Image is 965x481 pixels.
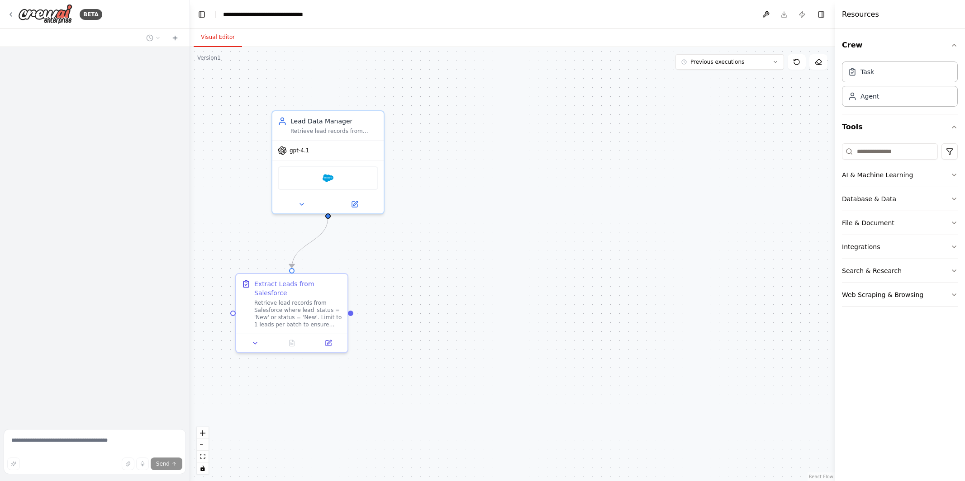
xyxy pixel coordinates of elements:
[842,242,880,251] div: Integrations
[842,33,958,58] button: Crew
[329,199,380,210] button: Open in side panel
[197,439,209,451] button: zoom out
[197,427,209,439] button: zoom in
[860,67,874,76] div: Task
[254,279,342,297] div: Extract Leads from Salesforce
[168,33,182,43] button: Start a new chat
[323,173,333,184] img: Salesforce
[18,4,72,24] img: Logo
[842,187,958,211] button: Database & Data
[842,259,958,283] button: Search & Research
[7,457,20,470] button: Improve this prompt
[143,33,164,43] button: Switch to previous chat
[842,283,958,307] button: Web Scraping & Browsing
[197,462,209,474] button: toggle interactivity
[197,427,209,474] div: React Flow controls
[815,8,827,21] button: Hide right sidebar
[235,273,348,353] div: Extract Leads from SalesforceRetrieve lead records from Salesforce where lead_status = 'New' or s...
[136,457,149,470] button: Click to speak your automation idea
[842,218,894,227] div: File & Document
[842,290,923,299] div: Web Scraping & Browsing
[290,117,378,126] div: Lead Data Manager
[151,457,182,470] button: Send
[254,299,342,328] div: Retrieve lead records from Salesforce where lead_status = 'New' or status = 'New'. Limit to 1 lea...
[156,460,170,467] span: Send
[675,54,784,70] button: Previous executions
[842,235,958,259] button: Integrations
[290,127,378,135] div: Retrieve lead records from Salesforce where lead_status = 'New' or status = 'New'. Extract maximu...
[197,451,209,462] button: fit view
[842,211,958,235] button: File & Document
[842,194,896,203] div: Database & Data
[842,58,958,114] div: Crew
[273,338,311,349] button: No output available
[690,58,744,66] span: Previous executions
[809,474,833,479] a: React Flow attribution
[195,8,208,21] button: Hide left sidebar
[313,338,344,349] button: Open in side panel
[842,170,913,179] div: AI & Machine Learning
[80,9,102,20] div: BETA
[860,92,879,101] div: Agent
[122,457,134,470] button: Upload files
[287,217,333,268] g: Edge from 236c1628-bd3f-4d04-bca6-863e465d921c to 6cc7bd27-c3cc-4802-a6ab-0c46bec18080
[842,163,958,187] button: AI & Machine Learning
[842,9,879,20] h4: Resources
[194,28,242,47] button: Visual Editor
[223,10,303,19] nav: breadcrumb
[271,110,385,214] div: Lead Data ManagerRetrieve lead records from Salesforce where lead_status = 'New' or status = 'New...
[290,147,309,154] span: gpt-4.1
[842,140,958,314] div: Tools
[197,54,221,61] div: Version 1
[842,266,902,275] div: Search & Research
[842,114,958,140] button: Tools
